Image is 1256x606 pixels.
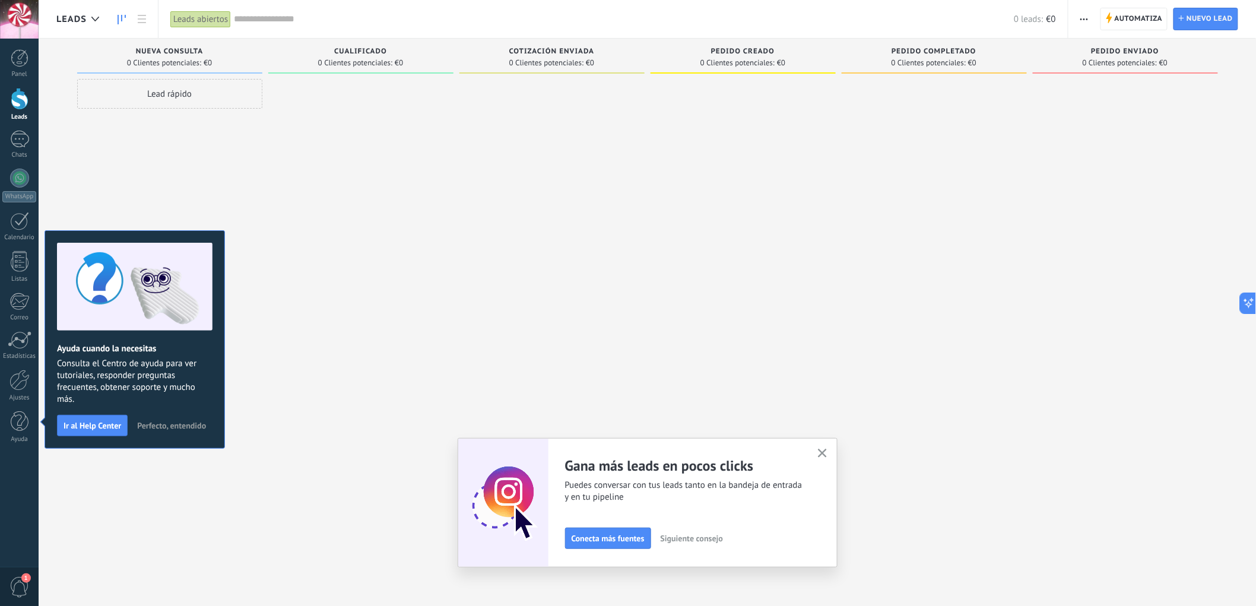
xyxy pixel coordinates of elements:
[132,8,152,31] a: Lista
[1159,59,1168,66] span: €0
[77,79,262,109] div: Lead rápido
[112,8,132,31] a: Leads
[395,59,403,66] span: €0
[2,314,37,322] div: Correo
[1187,8,1233,30] span: Nuevo lead
[204,59,212,66] span: €0
[57,415,128,436] button: Ir al Help Center
[21,573,31,583] span: 1
[892,47,976,56] span: Pedido completado
[465,47,639,58] div: Cotización enviada
[83,47,256,58] div: Nueva consulta
[661,534,723,542] span: Siguiente consejo
[274,47,448,58] div: Cualificado
[565,528,651,549] button: Conecta más fuentes
[1173,8,1238,30] a: Nuevo lead
[1046,14,1056,25] span: €0
[2,113,37,121] div: Leads
[2,394,37,402] div: Ajustes
[2,151,37,159] div: Chats
[2,275,37,283] div: Listas
[1014,14,1043,25] span: 0 leads:
[56,14,87,25] span: Leads
[127,59,201,66] span: 0 Clientes potenciales:
[509,47,595,56] span: Cotización enviada
[968,59,976,66] span: €0
[2,234,37,242] div: Calendario
[586,59,594,66] span: €0
[1091,47,1159,56] span: Pedido enviado
[2,353,37,360] div: Estadísticas
[136,47,203,56] span: Nueva consulta
[334,47,387,56] span: Cualificado
[656,47,830,58] div: Pedido creado
[1083,59,1157,66] span: 0 Clientes potenciales:
[1100,8,1168,30] a: Automatiza
[1115,8,1163,30] span: Automatiza
[132,417,211,434] button: Perfecto, entendido
[655,529,728,547] button: Siguiente consejo
[170,11,231,28] div: Leads abiertos
[565,456,804,475] h2: Gana más leads en pocos clicks
[572,534,645,542] span: Conecta más fuentes
[2,71,37,78] div: Panel
[565,480,804,503] span: Puedes conversar con tus leads tanto en la bandeja de entrada y en tu pipeline
[509,59,583,66] span: 0 Clientes potenciales:
[711,47,775,56] span: Pedido creado
[700,59,775,66] span: 0 Clientes potenciales:
[892,59,966,66] span: 0 Clientes potenciales:
[2,436,37,443] div: Ayuda
[57,343,212,354] h2: Ayuda cuando la necesitas
[318,59,392,66] span: 0 Clientes potenciales:
[848,47,1021,58] div: Pedido completado
[1076,8,1093,30] button: Más
[2,191,36,202] div: WhatsApp
[777,59,785,66] span: €0
[1039,47,1212,58] div: Pedido enviado
[64,421,121,430] span: Ir al Help Center
[137,421,206,430] span: Perfecto, entendido
[57,358,212,405] span: Consulta el Centro de ayuda para ver tutoriales, responder preguntas frecuentes, obtener soporte ...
